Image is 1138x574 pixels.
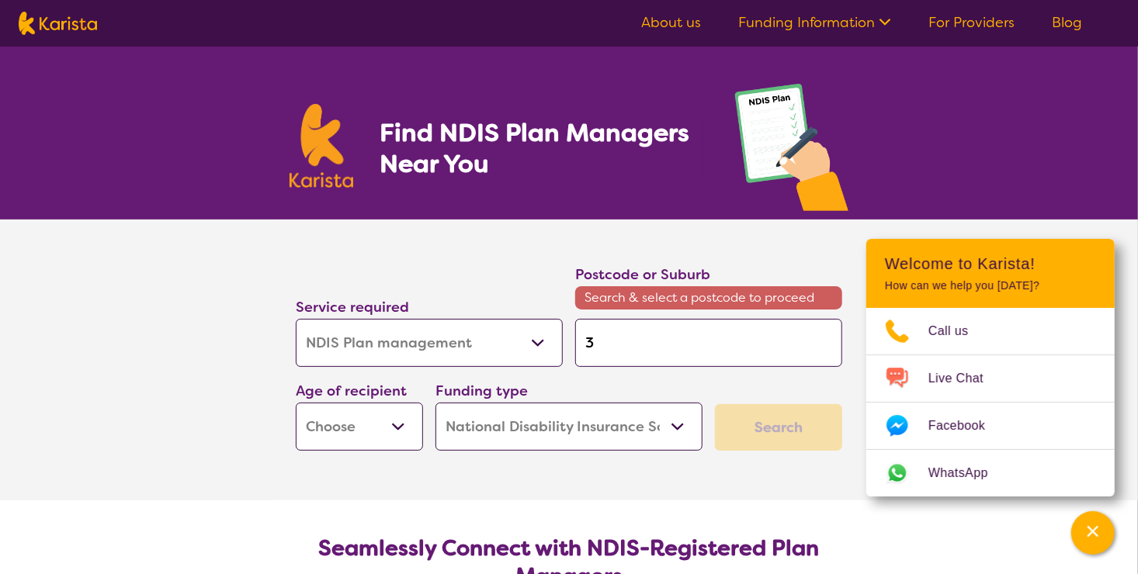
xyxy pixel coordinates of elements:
a: About us [641,13,701,32]
img: Karista logo [19,12,97,35]
label: Age of recipient [296,382,407,400]
button: Channel Menu [1071,511,1115,555]
a: Blog [1052,13,1082,32]
a: Funding Information [738,13,891,32]
label: Service required [296,298,409,316]
input: Type [575,319,842,367]
p: How can we help you [DATE]? [885,279,1096,292]
label: Funding type [435,382,528,400]
span: Facebook [928,414,1004,437]
span: WhatsApp [928,462,1007,485]
label: Postcode or Suburb [575,265,710,284]
h1: Find NDIS Plan Managers Near You [380,117,704,179]
img: Karista logo [290,104,353,188]
a: Web link opens in a new tab. [866,450,1115,496]
ul: Choose channel [866,308,1115,496]
h2: Welcome to Karista! [885,254,1096,273]
img: plan-management [735,84,848,220]
div: Channel Menu [866,239,1115,496]
a: For Providers [928,13,1015,32]
span: Search & select a postcode to proceed [575,286,842,309]
span: Call us [928,320,987,343]
span: Live Chat [928,367,1002,390]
